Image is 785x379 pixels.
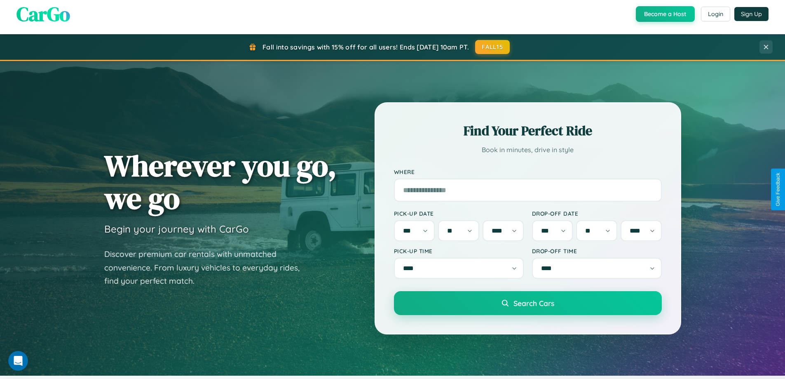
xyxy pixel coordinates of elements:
p: Book in minutes, drive in style [394,144,662,156]
span: CarGo [16,0,70,28]
button: Search Cars [394,291,662,315]
label: Pick-up Date [394,210,524,217]
label: Where [394,168,662,175]
h1: Wherever you go, we go [104,149,337,214]
button: Sign Up [734,7,769,21]
label: Drop-off Time [532,247,662,254]
label: Pick-up Time [394,247,524,254]
iframe: Intercom live chat [8,351,28,371]
label: Drop-off Date [532,210,662,217]
p: Discover premium car rentals with unmatched convenience. From luxury vehicles to everyday rides, ... [104,247,310,288]
button: FALL15 [475,40,510,54]
h3: Begin your journey with CarGo [104,223,249,235]
div: Give Feedback [775,173,781,206]
button: Become a Host [636,6,695,22]
span: Search Cars [513,299,554,308]
h2: Find Your Perfect Ride [394,122,662,140]
button: Login [701,7,730,21]
span: Fall into savings with 15% off for all users! Ends [DATE] 10am PT. [262,43,469,51]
